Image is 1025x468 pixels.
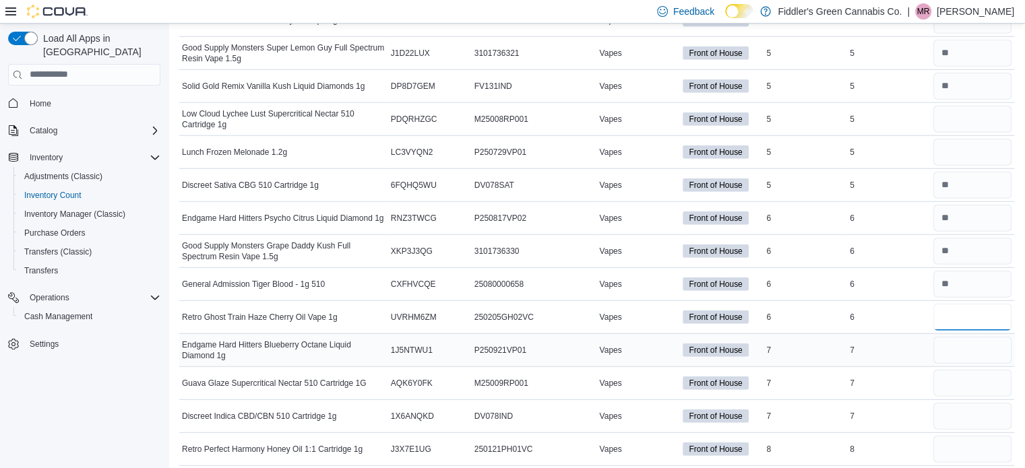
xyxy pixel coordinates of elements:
span: Front of House [683,277,748,291]
span: Front of House [689,212,742,224]
div: 5 [847,78,931,94]
span: Endgame Hard Hitters Blueberry Octane Liquid Diamond 1g [182,339,385,361]
div: P250817VP02 [472,210,597,226]
div: 6 [847,210,931,226]
span: Transfers (Classic) [19,244,160,260]
span: Transfers [24,265,58,276]
div: 7 [764,408,847,424]
span: Endgame Hard Hitters Psycho Citrus Liquid Diamond 1g [182,213,383,224]
button: Inventory Manager (Classic) [13,205,166,224]
span: Front of House [683,112,748,126]
div: P250729VP01 [472,144,597,160]
a: Inventory Manager (Classic) [19,206,131,222]
span: Vapes [599,213,621,224]
span: 1J5NTWU1 [391,345,433,356]
span: Front of House [689,410,742,422]
span: Adjustments (Classic) [24,171,102,182]
span: XKP3J3QG [391,246,433,257]
div: 7 [847,342,931,358]
div: DV078SAT [472,177,597,193]
span: Load All Apps in [GEOGRAPHIC_DATA] [38,32,160,59]
span: Front of House [689,113,742,125]
span: CXFHVCQE [391,279,436,290]
span: Front of House [689,47,742,59]
span: Vapes [599,114,621,125]
button: Inventory Count [13,186,166,205]
span: Vapes [599,444,621,455]
span: J3X7E1UG [391,444,431,455]
div: 5 [847,111,931,127]
span: Front of House [683,343,748,357]
div: 8 [764,441,847,457]
a: Transfers [19,263,63,279]
span: Front of House [683,178,748,192]
span: DP8D7GEM [391,81,435,92]
div: 5 [764,111,847,127]
span: Operations [30,292,69,303]
span: Guava Glaze Supercritical Nectar 510 Cartridge 1G [182,378,366,389]
span: Inventory Count [24,190,82,201]
span: Catalog [24,123,160,139]
span: Discreet Sativa CBG 510 Cartridge 1g [182,180,319,191]
button: Cash Management [13,307,166,326]
button: Catalog [3,121,166,140]
span: Vapes [599,345,621,356]
span: Retro Perfect Harmony Honey Oil 1:1 Cartridge 1g [182,444,363,455]
span: AQK6Y0FK [391,378,433,389]
span: Inventory Manager (Classic) [24,209,125,220]
span: Operations [24,290,160,306]
div: 7 [847,375,931,391]
p: Fiddler's Green Cannabis Co. [778,3,902,20]
span: Retro Ghost Train Haze Cherry Oil Vape 1g [182,312,338,323]
span: Inventory [30,152,63,163]
a: Settings [24,336,64,352]
a: Adjustments (Classic) [19,168,108,185]
button: Operations [3,288,166,307]
span: Adjustments (Classic) [19,168,160,185]
span: PDQRHZGC [391,114,437,125]
span: Vapes [599,180,621,191]
span: Good Supply Monsters Grape Daddy Kush Full Spectrum Resin Vape 1.5g [182,240,385,262]
div: 7 [764,342,847,358]
span: Front of House [683,376,748,390]
div: 8 [847,441,931,457]
div: 6 [847,309,931,325]
span: Front of House [683,211,748,225]
nav: Complex example [8,88,160,389]
span: Vapes [599,246,621,257]
span: Front of House [689,146,742,158]
button: Purchase Orders [13,224,166,242]
span: Front of House [683,46,748,60]
span: Vapes [599,147,621,158]
div: 5 [847,45,931,61]
span: Front of House [683,145,748,159]
span: 1X6ANQKD [391,411,434,422]
span: Front of House [689,443,742,455]
div: 6 [764,276,847,292]
a: Inventory Count [19,187,87,203]
div: 5 [847,177,931,193]
div: DV078IND [472,408,597,424]
div: 5 [847,144,931,160]
span: Vapes [599,48,621,59]
div: 6 [764,243,847,259]
div: 7 [847,408,931,424]
div: 6 [764,210,847,226]
span: Transfers [19,263,160,279]
span: LC3VYQN2 [391,147,433,158]
button: Inventory [3,148,166,167]
div: M25008RP001 [472,111,597,127]
span: Cash Management [24,311,92,322]
span: Settings [24,335,160,352]
div: 250121PH01VC [472,441,597,457]
span: Discreet Indica CBD/CBN 510 Cartridge 1g [182,411,336,422]
button: Catalog [24,123,63,139]
div: 6 [764,309,847,325]
span: RNZ3TWCG [391,213,437,224]
span: Front of House [689,245,742,257]
span: Settings [30,339,59,349]
span: UVRHM6ZM [391,312,437,323]
button: Settings [3,334,166,354]
span: Inventory Manager (Classic) [19,206,160,222]
span: Front of House [689,311,742,323]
